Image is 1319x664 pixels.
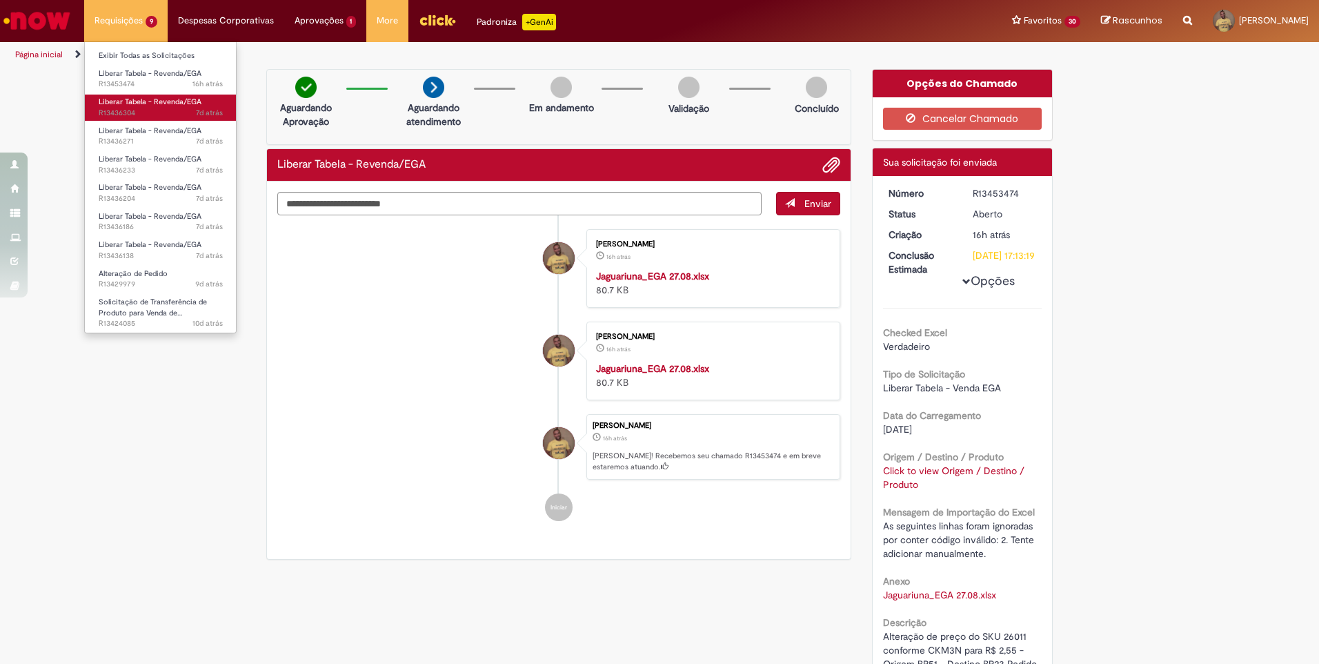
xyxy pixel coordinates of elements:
time: 19/08/2025 17:10:36 [195,279,223,289]
span: 16h atrás [606,345,631,353]
span: 1 [346,16,357,28]
time: 27/08/2025 16:13:11 [606,253,631,261]
img: img-circle-grey.png [806,77,827,98]
time: 21/08/2025 13:18:03 [196,165,223,175]
a: Aberto R13436186 : Liberar Tabela - Revenda/EGA [85,209,237,235]
time: 21/08/2025 13:01:58 [196,222,223,232]
span: Liberar Tabela - Venda EGA [883,382,1001,394]
time: 21/08/2025 13:25:35 [196,136,223,146]
p: Aguardando Aprovação [272,101,339,128]
span: Liberar Tabela - Revenda/EGA [99,211,201,222]
span: 9 [146,16,157,28]
span: R13436233 [99,165,223,176]
img: img-circle-grey.png [678,77,700,98]
div: R13453474 [973,186,1037,200]
time: 21/08/2025 13:33:10 [196,108,223,118]
dt: Conclusão Estimada [878,248,963,276]
a: Aberto R13436304 : Liberar Tabela - Revenda/EGA [85,95,237,120]
span: 16h atrás [973,228,1010,241]
div: Edilton Luiz Carvalho [543,242,575,274]
span: Liberar Tabela - Revenda/EGA [99,68,201,79]
span: R13436186 [99,222,223,233]
a: Aberto R13436204 : Liberar Tabela - Revenda/EGA [85,180,237,206]
time: 21/08/2025 12:49:01 [196,251,223,261]
h2: Liberar Tabela - Revenda/EGA Histórico de tíquete [277,159,426,171]
span: 16h atrás [603,434,627,442]
span: R13424085 [99,318,223,329]
span: Favoritos [1024,14,1062,28]
div: [PERSON_NAME] [596,333,826,341]
div: Padroniza [477,14,556,30]
p: [PERSON_NAME]! Recebemos seu chamado R13453474 e em breve estaremos atuando. [593,451,833,472]
b: Tipo de Solicitação [883,368,965,380]
a: Click to view Origem / Destino / Produto [883,465,1024,491]
img: click_logo_yellow_360x200.png [419,10,456,30]
b: Mensagem de Importação do Excel [883,506,1035,518]
strong: Jaguariuna_EGA 27.08.xlsx [596,362,709,375]
span: More [377,14,398,28]
b: Checked Excel [883,326,947,339]
span: Aprovações [295,14,344,28]
textarea: Digite sua mensagem aqui... [277,192,762,215]
a: Aberto R13436138 : Liberar Tabela - Revenda/EGA [85,237,237,263]
time: 27/08/2025 16:13:16 [603,434,627,442]
li: Edilton Luiz Carvalho [277,414,840,480]
img: check-circle-green.png [295,77,317,98]
time: 18/08/2025 10:48:51 [192,318,223,329]
ul: Trilhas de página [10,42,869,68]
b: Data do Carregamento [883,409,981,422]
span: Requisições [95,14,143,28]
a: Aberto R13424085 : Solicitação de Transferência de Produto para Venda de Funcionário [85,295,237,324]
span: Rascunhos [1113,14,1162,27]
ul: Histórico de tíquete [277,215,840,536]
span: 7d atrás [196,193,223,204]
div: Aberto [973,207,1037,221]
div: 80.7 KB [596,362,826,389]
img: img-circle-grey.png [551,77,572,98]
span: Liberar Tabela - Revenda/EGA [99,182,201,193]
div: [PERSON_NAME] [593,422,833,430]
span: Verdadeiro [883,340,930,353]
span: R13436138 [99,251,223,262]
span: R13436304 [99,108,223,119]
span: 16h atrás [192,79,223,89]
a: Aberto R13429979 : Alteração de Pedido [85,266,237,292]
time: 27/08/2025 16:13:16 [973,228,1010,241]
div: [PERSON_NAME] [596,240,826,248]
span: 7d atrás [196,136,223,146]
a: Download de Jaguariuna_EGA 27.08.xlsx [883,589,996,601]
span: Liberar Tabela - Revenda/EGA [99,240,201,250]
a: Exibir Todas as Solicitações [85,48,237,64]
a: Página inicial [15,49,63,60]
p: Concluído [795,101,839,115]
time: 27/08/2025 16:13:17 [192,79,223,89]
span: Liberar Tabela - Revenda/EGA [99,97,201,107]
p: Validação [668,101,709,115]
span: 7d atrás [196,108,223,118]
dt: Número [878,186,963,200]
span: Liberar Tabela - Revenda/EGA [99,154,201,164]
dt: Criação [878,228,963,242]
p: +GenAi [522,14,556,30]
div: 27/08/2025 16:13:16 [973,228,1037,242]
time: 27/08/2025 16:13:06 [606,345,631,353]
a: Aberto R13453474 : Liberar Tabela - Revenda/EGA [85,66,237,92]
p: Aguardando atendimento [400,101,467,128]
a: Rascunhos [1101,14,1162,28]
a: Jaguariuna_EGA 27.08.xlsx [596,270,709,282]
b: Origem / Destino / Produto [883,451,1004,463]
div: [DATE] 17:13:19 [973,248,1037,262]
div: Edilton Luiz Carvalho [543,335,575,367]
div: Edilton Luiz Carvalho [543,427,575,459]
span: Solicitação de Transferência de Produto para Venda de… [99,297,207,318]
span: 10d atrás [192,318,223,329]
time: 21/08/2025 13:06:18 [196,193,223,204]
span: 16h atrás [606,253,631,261]
ul: Requisições [84,41,237,333]
span: 7d atrás [196,165,223,175]
a: Aberto R13436271 : Liberar Tabela - Revenda/EGA [85,124,237,149]
button: Cancelar Chamado [883,108,1042,130]
span: 30 [1064,16,1080,28]
span: R13436271 [99,136,223,147]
